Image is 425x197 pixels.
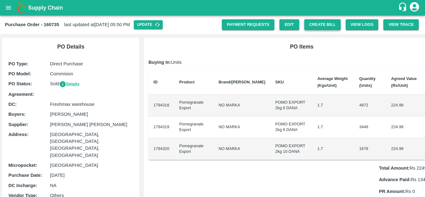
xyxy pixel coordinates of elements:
[8,163,37,168] b: Micropocket :
[28,3,398,12] a: Supply Chain
[8,132,28,137] b: Address :
[16,2,28,14] img: logo
[312,95,354,116] td: 1.7
[354,95,386,116] td: 4872
[304,19,341,30] button: Create Bill
[8,183,37,188] b: DC Incharge :
[8,102,16,107] b: DC :
[398,2,409,13] div: customer-support
[5,22,59,27] b: Purchase Order - 160735
[359,76,376,88] b: Quantity (Units)
[8,61,28,66] b: PO Type :
[179,80,194,84] b: Product
[7,42,135,51] h6: PO Details
[312,138,354,160] td: 1.7
[279,19,299,30] a: Edit
[148,60,171,65] b: Buying In:
[8,122,28,127] b: Supplier :
[354,116,386,138] td: 3446
[59,81,79,88] button: Details
[409,1,420,14] div: account of current user
[134,20,163,29] button: Update
[50,101,133,108] p: Freshmax warehouse
[1,1,16,15] button: open drawer
[386,116,424,138] td: 224.99
[8,71,31,76] b: PO Model :
[153,80,157,84] b: ID
[213,116,270,138] td: NO MARKA
[386,95,424,116] td: 224.99
[270,138,312,160] td: POMO EXPORT 2kg 10 DANA
[218,80,265,84] b: Brand/[PERSON_NAME]
[148,95,174,116] td: 1794318
[174,95,214,116] td: Pomegranate Export
[50,60,133,67] p: Direct Purchase
[312,116,354,138] td: 1.7
[50,121,133,128] p: [PERSON_NAME] [PERSON_NAME]
[5,20,222,29] div: last updated at [DATE] 05:50 PM
[222,19,274,30] a: Payment Requests
[383,19,419,30] button: View Trace
[270,95,312,116] td: POMO EXPORT 2kg 8 DANA
[8,81,32,86] b: PO Status :
[174,116,214,138] td: Pomegranate Export
[8,92,34,97] b: Agreement:
[50,182,133,189] p: NA
[50,111,133,118] p: [PERSON_NAME]
[391,76,417,88] b: Agreed Value (Rs/Unit)
[213,95,270,116] td: NO MARKA
[50,80,133,87] p: Sold
[174,138,214,160] td: Pomegranate Export
[379,166,410,171] b: Total Amount:
[213,138,270,160] td: NO MARKA
[379,177,411,182] b: Advance Paid:
[8,112,26,117] b: Buyers :
[148,116,174,138] td: 1794319
[275,80,284,84] b: SKU
[50,172,133,179] p: [DATE]
[50,131,133,159] p: [GEOGRAPHIC_DATA], [GEOGRAPHIC_DATA], [GEOGRAPHIC_DATA], [GEOGRAPHIC_DATA]
[148,138,174,160] td: 1794320
[8,173,42,178] b: Purchase Date :
[270,116,312,138] td: POMO EXPORT 2kg 9 DANA
[50,70,133,77] p: Commision
[354,138,386,160] td: 1678
[28,5,63,11] b: Supply Chain
[386,138,424,160] td: 224.99
[50,162,133,169] p: [GEOGRAPHIC_DATA]
[317,76,348,88] b: Average Weight (Kgs/Unit)
[346,19,379,30] button: View Logs
[379,189,405,194] b: PR Amount:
